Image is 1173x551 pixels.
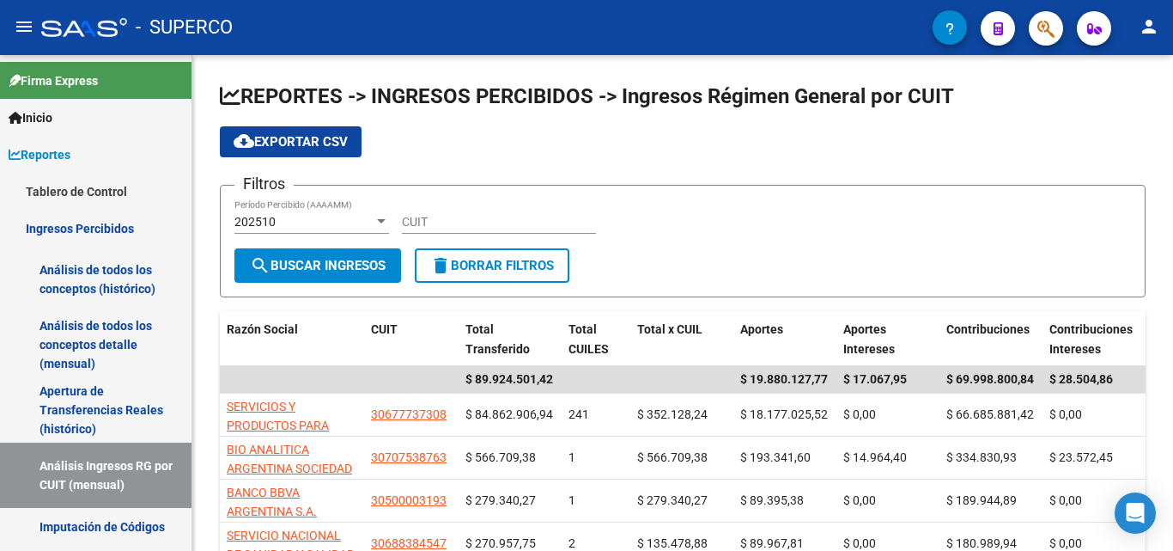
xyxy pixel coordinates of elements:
span: 2 [568,536,575,550]
datatable-header-cell: Contribuciones Intereses [1042,311,1146,368]
span: 30677737308 [371,407,447,421]
datatable-header-cell: Total Transferido [459,311,562,368]
span: Firma Express [9,71,98,90]
span: Aportes Intereses [843,322,895,356]
span: 1 [568,493,575,507]
span: Razón Social [227,322,298,336]
button: Buscar Ingresos [234,248,401,283]
span: $ 270.957,75 [465,536,536,550]
span: $ 66.685.881,42 [946,407,1034,421]
span: $ 84.862.906,94 [465,407,553,421]
span: $ 334.830,93 [946,450,1017,464]
mat-icon: menu [14,16,34,37]
span: Inicio [9,108,52,127]
span: $ 566.709,38 [465,450,536,464]
span: $ 28.504,86 [1049,372,1113,386]
span: $ 279.340,27 [465,493,536,507]
span: $ 193.341,60 [740,450,811,464]
datatable-header-cell: Razón Social [220,311,364,368]
span: Exportar CSV [234,134,348,150]
span: $ 0,00 [1049,536,1082,550]
span: Buscar Ingresos [250,258,386,273]
span: $ 0,00 [1049,407,1082,421]
span: Total x CUIL [637,322,702,336]
span: 30707538763 [371,450,447,464]
span: $ 89.924.501,42 [465,372,553,386]
span: $ 23.572,45 [1049,450,1113,464]
span: Borrar Filtros [430,258,554,273]
span: $ 17.067,95 [843,372,907,386]
span: $ 89.395,38 [740,493,804,507]
mat-icon: person [1139,16,1159,37]
span: Total Transferido [465,322,530,356]
span: Contribuciones [946,322,1030,336]
mat-icon: cloud_download [234,131,254,151]
span: $ 0,00 [843,536,876,550]
span: $ 19.880.127,77 [740,372,828,386]
span: 202510 [234,215,276,229]
span: SERVICIOS Y PRODUCTOS PARA BEBIDAS REFRESCANTES SOCIEDAD DE RESPONSABILIDAD LIMITADA [227,400,332,531]
span: $ 279.340,27 [637,493,708,507]
datatable-header-cell: Aportes [733,311,836,368]
span: $ 135.478,88 [637,536,708,550]
span: $ 0,00 [1049,493,1082,507]
span: Aportes [740,322,783,336]
span: $ 352.128,24 [637,407,708,421]
span: BANCO BBVA ARGENTINA S.A. [227,486,317,519]
datatable-header-cell: Contribuciones [939,311,1042,368]
span: $ 566.709,38 [637,450,708,464]
div: Open Intercom Messenger [1115,493,1156,534]
span: CUIT [371,322,398,336]
span: $ 0,00 [843,493,876,507]
span: $ 89.967,81 [740,536,804,550]
datatable-header-cell: Aportes Intereses [836,311,939,368]
button: Exportar CSV [220,126,362,157]
span: $ 14.964,40 [843,450,907,464]
span: REPORTES -> INGRESOS PERCIBIDOS -> Ingresos Régimen General por CUIT [220,84,954,108]
datatable-header-cell: Total x CUIL [630,311,733,368]
datatable-header-cell: Total CUILES [562,311,630,368]
mat-icon: delete [430,255,451,276]
span: $ 0,00 [843,407,876,421]
span: 30688384547 [371,536,447,550]
span: BIO ANALITICA ARGENTINA SOCIEDAD ANONIMA [227,443,352,496]
span: Total CUILES [568,322,609,356]
span: $ 69.998.800,84 [946,372,1034,386]
span: $ 18.177.025,52 [740,407,828,421]
span: $ 180.989,94 [946,536,1017,550]
span: Reportes [9,145,70,164]
h3: Filtros [234,172,294,196]
span: 1 [568,450,575,464]
button: Borrar Filtros [415,248,569,283]
mat-icon: search [250,255,270,276]
span: Contribuciones Intereses [1049,322,1133,356]
span: $ 189.944,89 [946,493,1017,507]
datatable-header-cell: CUIT [364,311,459,368]
span: - SUPERCO [136,9,233,46]
span: 241 [568,407,589,421]
span: 30500003193 [371,493,447,507]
